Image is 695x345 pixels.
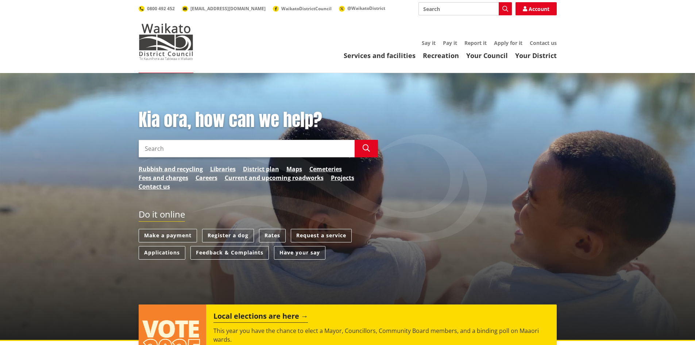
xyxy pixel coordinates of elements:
p: This year you have the chance to elect a Mayor, Councillors, Community Board members, and a bindi... [213,326,549,344]
a: Contact us [530,39,557,46]
a: Recreation [423,51,459,60]
a: [EMAIL_ADDRESS][DOMAIN_NAME] [182,5,266,12]
a: Current and upcoming roadworks [225,173,324,182]
a: Rates [259,229,286,242]
a: Your District [515,51,557,60]
a: Account [516,2,557,15]
a: Have your say [274,246,325,260]
a: @WaikatoDistrict [339,5,385,11]
a: Make a payment [139,229,197,242]
a: Libraries [210,165,236,173]
a: Request a service [291,229,352,242]
a: Cemeteries [309,165,342,173]
img: Waikato District Council - Te Kaunihera aa Takiwaa o Waikato [139,23,193,60]
span: [EMAIL_ADDRESS][DOMAIN_NAME] [190,5,266,12]
a: Rubbish and recycling [139,165,203,173]
a: Say it [422,39,436,46]
input: Search input [139,140,355,157]
span: 0800 492 452 [147,5,175,12]
a: Applications [139,246,185,260]
a: District plan [243,165,279,173]
span: WaikatoDistrictCouncil [281,5,332,12]
span: @WaikatoDistrict [347,5,385,11]
a: Careers [196,173,217,182]
a: Your Council [466,51,508,60]
h2: Do it online [139,209,185,222]
a: Projects [331,173,354,182]
a: 0800 492 452 [139,5,175,12]
a: Register a dog [202,229,254,242]
a: Apply for it [494,39,522,46]
a: Report it [464,39,487,46]
a: Maps [286,165,302,173]
a: Pay it [443,39,457,46]
a: Feedback & Complaints [190,246,269,260]
h2: Local elections are here [213,312,308,323]
a: WaikatoDistrictCouncil [273,5,332,12]
a: Fees and charges [139,173,188,182]
input: Search input [418,2,512,15]
a: Services and facilities [344,51,416,60]
h1: Kia ora, how can we help? [139,110,378,131]
a: Contact us [139,182,170,191]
